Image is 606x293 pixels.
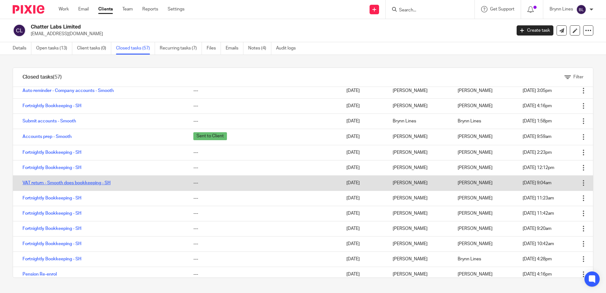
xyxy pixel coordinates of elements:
a: Details [13,42,31,55]
a: Recurring tasks (7) [160,42,202,55]
div: --- [193,271,334,277]
td: [PERSON_NAME] [386,98,451,114]
p: Brynn Lines [550,6,573,12]
a: Team [122,6,133,12]
span: [DATE] 4:16pm [523,104,552,108]
td: [PERSON_NAME] [386,83,451,98]
a: Reports [142,6,158,12]
span: Get Support [490,7,514,11]
td: [DATE] [340,98,386,114]
td: [PERSON_NAME] [386,221,451,236]
a: Notes (4) [248,42,271,55]
div: --- [193,210,334,217]
a: Emails [226,42,243,55]
a: Fortnightly Bookkeeping - SH [23,242,81,246]
a: Fortnightly Bookkeeping - SH [23,211,81,216]
div: --- [193,256,334,262]
span: [DATE] 9:59am [523,134,551,139]
td: [DATE] [340,191,386,206]
p: [EMAIL_ADDRESS][DOMAIN_NAME] [31,31,507,37]
span: [PERSON_NAME] [458,88,493,93]
div: --- [193,225,334,232]
div: --- [193,103,334,109]
span: [DATE] 11:42am [523,211,554,216]
td: [DATE] [340,236,386,251]
span: Brynn Lines [458,257,481,261]
a: Fortnightly Bookkeeping - SH [23,166,81,170]
a: Fortnightly Bookkeeping - SH [23,104,81,108]
a: Submit accounts - Smooth [23,119,76,123]
a: VAT return - Smooth does bookkeeping - SH [23,181,111,185]
a: Open tasks (13) [36,42,72,55]
span: [DATE] 1:58pm [523,119,552,123]
a: Email [78,6,89,12]
td: [PERSON_NAME] [386,160,451,175]
td: [PERSON_NAME] [386,251,451,267]
td: [PERSON_NAME] [386,206,451,221]
td: [DATE] [340,206,386,221]
td: [DATE] [340,145,386,160]
span: [DATE] 9:04am [523,181,551,185]
a: Accounts prep - Smooth [23,134,72,139]
td: [DATE] [340,129,386,145]
td: [DATE] [340,267,386,282]
td: [PERSON_NAME] [386,236,451,251]
span: [PERSON_NAME] [458,134,493,139]
span: [PERSON_NAME] [458,226,493,231]
span: [DATE] 3:05pm [523,88,552,93]
a: Files [207,42,221,55]
a: Fortnightly Bookkeeping - SH [23,196,81,200]
td: [DATE] [340,160,386,175]
a: Settings [168,6,184,12]
h2: Chatter Labs Limited [31,24,412,30]
a: Fortnightly Bookkeeping - SH [23,150,81,155]
div: --- [193,180,334,186]
td: [DATE] [340,251,386,267]
span: [PERSON_NAME] [458,166,493,170]
div: --- [193,118,334,124]
span: (57) [53,75,62,80]
span: [PERSON_NAME] [458,242,493,246]
a: Work [59,6,69,12]
span: [DATE] 4:16pm [523,272,552,277]
img: svg%3E [576,4,586,15]
div: --- [193,149,334,156]
a: Clients [98,6,113,12]
img: Pixie [13,5,44,14]
span: [PERSON_NAME] [458,196,493,200]
span: [DATE] 10:42am [523,242,554,246]
span: [DATE] 12:12pm [523,166,554,170]
span: Filter [573,75,583,79]
div: --- [193,88,334,94]
span: [PERSON_NAME] [458,104,493,108]
a: Pension Re-enrol [23,272,57,277]
div: --- [193,241,334,247]
a: Fortnightly Bookkeeping - SH [23,226,81,231]
a: Auto reminder - Company accounts - Smooth [23,88,114,93]
span: [PERSON_NAME] [458,181,493,185]
td: [PERSON_NAME] [386,145,451,160]
a: Audit logs [276,42,300,55]
span: [PERSON_NAME] [458,211,493,216]
td: [PERSON_NAME] [386,175,451,191]
div: --- [193,195,334,201]
td: [DATE] [340,83,386,98]
a: Fortnightly Bookkeeping - SH [23,257,81,261]
div: --- [193,165,334,171]
span: [DATE] 4:28pm [523,257,552,261]
a: Create task [517,25,553,36]
span: Brynn Lines [458,119,481,123]
td: Brynn Lines [386,114,451,129]
td: [DATE] [340,175,386,191]
h1: Closed tasks [23,74,62,81]
a: Client tasks (0) [77,42,111,55]
span: [DATE] 2:23pm [523,150,552,155]
img: svg%3E [13,24,26,37]
span: Sent to Client [193,132,227,140]
a: Closed tasks (57) [116,42,155,55]
td: [PERSON_NAME] [386,129,451,145]
td: [DATE] [340,221,386,236]
span: [PERSON_NAME] [458,272,493,277]
span: [DATE] 11:23am [523,196,554,200]
input: Search [398,8,455,13]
